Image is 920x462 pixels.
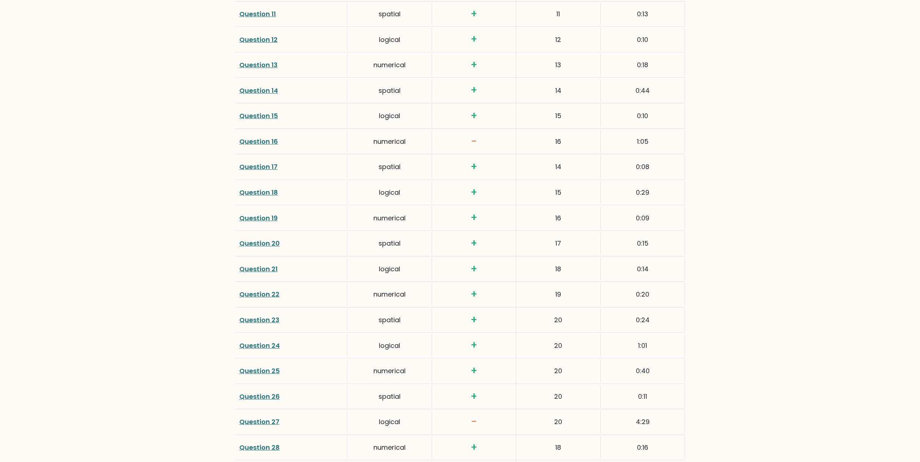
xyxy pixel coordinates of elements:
[436,59,512,71] h3: +
[436,135,512,148] h3: -
[239,315,279,324] a: Question 23
[436,186,512,199] h3: +
[601,28,685,51] div: 0:10
[516,155,600,178] div: 14
[347,130,432,153] div: numerical
[239,341,280,350] a: Question 24
[601,232,685,255] div: 0:15
[436,84,512,96] h3: +
[347,181,432,204] div: logical
[239,392,280,401] a: Question 26
[436,288,512,301] h3: +
[601,53,685,76] div: 0:18
[516,359,600,382] div: 20
[239,239,280,248] a: Question 20
[516,232,600,255] div: 17
[239,417,279,426] a: Question 27
[347,334,432,357] div: logical
[347,359,432,382] div: numerical
[347,104,432,127] div: logical
[601,130,685,153] div: 1:05
[601,258,685,280] div: 0:14
[239,213,278,223] a: Question 19
[516,308,600,331] div: 20
[239,111,278,120] a: Question 15
[436,8,512,20] h3: +
[239,188,278,197] a: Question 18
[601,3,685,25] div: 0:13
[239,443,280,452] a: Question 28
[347,28,432,51] div: logical
[601,359,685,382] div: 0:40
[516,53,600,76] div: 13
[347,385,432,408] div: spatial
[516,258,600,280] div: 18
[347,3,432,25] div: spatial
[601,104,685,127] div: 0:10
[239,60,278,69] a: Question 13
[516,334,600,357] div: 20
[347,410,432,433] div: logical
[436,212,512,224] h3: +
[239,162,278,171] a: Question 17
[436,365,512,377] h3: +
[601,283,685,306] div: 0:20
[239,35,278,44] a: Question 12
[347,258,432,280] div: logical
[516,130,600,153] div: 16
[436,416,512,428] h3: -
[516,207,600,229] div: 16
[601,410,685,433] div: 4:29
[601,385,685,408] div: 0:11
[347,53,432,76] div: numerical
[239,9,276,18] a: Question 11
[347,79,432,102] div: spatial
[239,290,279,299] a: Question 22
[601,79,685,102] div: 0:44
[347,283,432,306] div: numerical
[601,334,685,357] div: 1:01
[516,79,600,102] div: 14
[516,181,600,204] div: 15
[239,366,280,375] a: Question 25
[239,86,278,95] a: Question 14
[347,308,432,331] div: spatial
[601,207,685,229] div: 0:09
[516,3,600,25] div: 11
[347,232,432,255] div: spatial
[516,410,600,433] div: 20
[516,436,600,459] div: 18
[601,436,685,459] div: 0:16
[436,263,512,275] h3: +
[436,110,512,122] h3: +
[516,28,600,51] div: 12
[436,237,512,250] h3: +
[436,314,512,326] h3: +
[516,283,600,306] div: 19
[601,155,685,178] div: 0:08
[516,385,600,408] div: 20
[516,104,600,127] div: 15
[347,207,432,229] div: numerical
[239,264,278,273] a: Question 21
[436,339,512,351] h3: +
[601,308,685,331] div: 0:24
[347,155,432,178] div: spatial
[436,441,512,454] h3: +
[239,137,278,146] a: Question 16
[436,33,512,46] h3: +
[347,436,432,459] div: numerical
[436,390,512,403] h3: +
[601,181,685,204] div: 0:29
[436,161,512,173] h3: +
